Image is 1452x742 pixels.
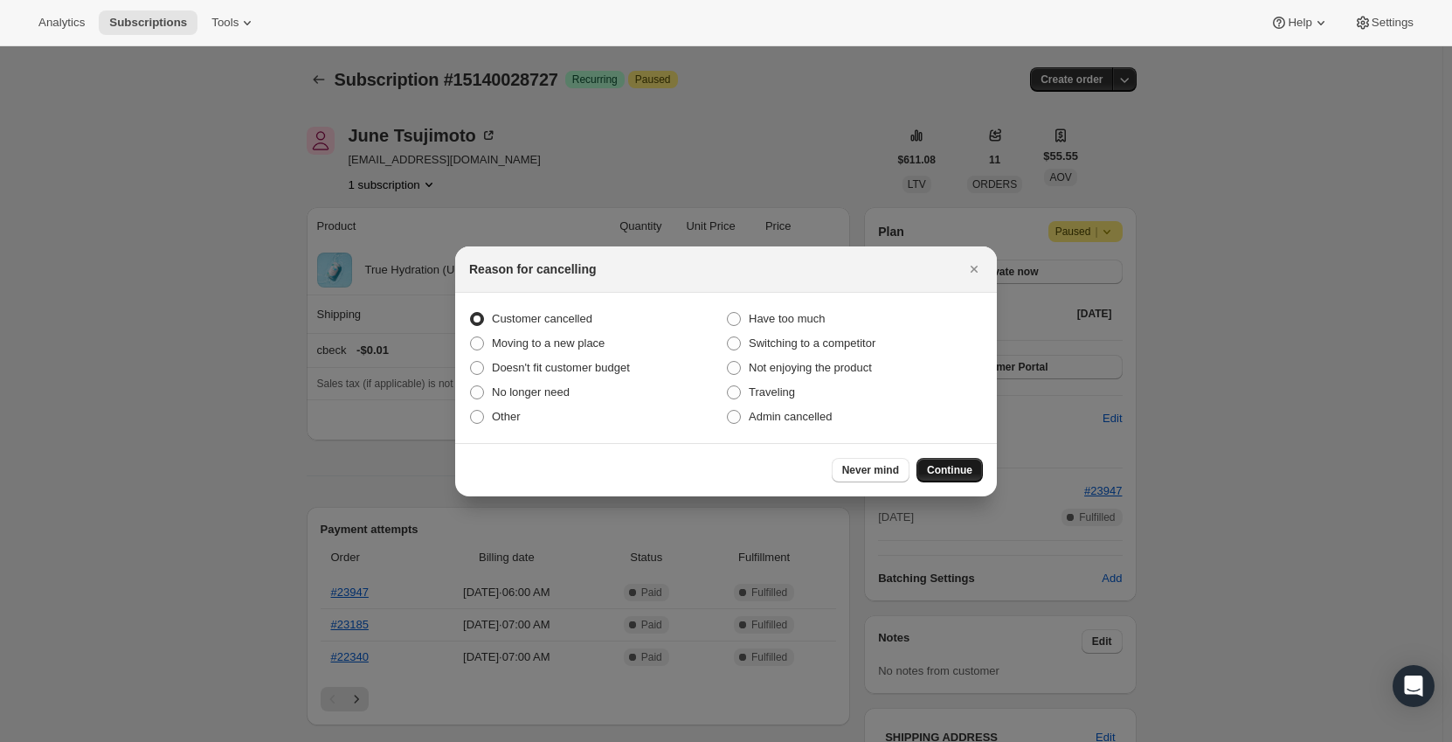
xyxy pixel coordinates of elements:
[99,10,197,35] button: Subscriptions
[1344,10,1424,35] button: Settings
[832,458,909,482] button: Never mind
[962,257,986,281] button: Close
[28,10,95,35] button: Analytics
[749,385,795,399] span: Traveling
[749,336,875,350] span: Switching to a competitor
[842,463,899,477] span: Never mind
[916,458,983,482] button: Continue
[1393,665,1435,707] div: Open Intercom Messenger
[492,312,592,325] span: Customer cancelled
[109,16,187,30] span: Subscriptions
[38,16,85,30] span: Analytics
[201,10,266,35] button: Tools
[749,312,825,325] span: Have too much
[1260,10,1339,35] button: Help
[492,410,521,423] span: Other
[1288,16,1311,30] span: Help
[927,463,972,477] span: Continue
[469,260,596,278] h2: Reason for cancelling
[211,16,239,30] span: Tools
[492,336,605,350] span: Moving to a new place
[492,361,630,374] span: Doesn't fit customer budget
[492,385,570,399] span: No longer need
[749,410,832,423] span: Admin cancelled
[749,361,872,374] span: Not enjoying the product
[1372,16,1414,30] span: Settings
